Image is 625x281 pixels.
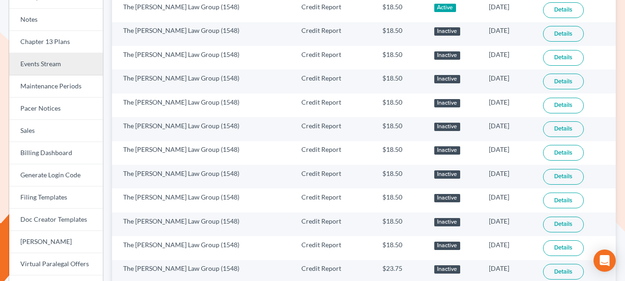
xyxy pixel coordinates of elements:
[481,141,535,165] td: [DATE]
[434,146,460,155] div: Inactive
[543,98,584,113] a: Details
[481,69,535,93] td: [DATE]
[375,188,427,212] td: $18.50
[294,236,375,260] td: Credit Report
[294,46,375,69] td: Credit Report
[481,117,535,141] td: [DATE]
[375,117,427,141] td: $18.50
[112,141,294,165] td: The [PERSON_NAME] Law Group (1548)
[294,212,375,236] td: Credit Report
[434,4,456,12] div: Active
[434,27,460,36] div: Inactive
[9,75,103,98] a: Maintenance Periods
[434,123,460,131] div: Inactive
[543,74,584,89] a: Details
[434,218,460,226] div: Inactive
[294,22,375,46] td: Credit Report
[294,117,375,141] td: Credit Report
[9,187,103,209] a: Filing Templates
[112,188,294,212] td: The [PERSON_NAME] Law Group (1548)
[375,69,427,93] td: $18.50
[543,264,584,280] a: Details
[481,94,535,117] td: [DATE]
[9,231,103,253] a: [PERSON_NAME]
[434,170,460,179] div: Inactive
[481,212,535,236] td: [DATE]
[112,117,294,141] td: The [PERSON_NAME] Law Group (1548)
[112,46,294,69] td: The [PERSON_NAME] Law Group (1548)
[9,9,103,31] a: Notes
[481,165,535,188] td: [DATE]
[434,194,460,202] div: Inactive
[481,22,535,46] td: [DATE]
[375,165,427,188] td: $18.50
[9,53,103,75] a: Events Stream
[543,26,584,42] a: Details
[434,75,460,83] div: Inactive
[481,236,535,260] td: [DATE]
[434,265,460,274] div: Inactive
[481,188,535,212] td: [DATE]
[112,69,294,93] td: The [PERSON_NAME] Law Group (1548)
[9,31,103,53] a: Chapter 13 Plans
[112,22,294,46] td: The [PERSON_NAME] Law Group (1548)
[9,164,103,187] a: Generate Login Code
[294,69,375,93] td: Credit Report
[294,165,375,188] td: Credit Report
[375,46,427,69] td: $18.50
[594,250,616,272] div: Open Intercom Messenger
[9,120,103,142] a: Sales
[375,212,427,236] td: $18.50
[9,209,103,231] a: Doc Creator Templates
[112,236,294,260] td: The [PERSON_NAME] Law Group (1548)
[112,165,294,188] td: The [PERSON_NAME] Law Group (1548)
[543,169,584,185] a: Details
[434,242,460,250] div: Inactive
[543,2,584,18] a: Details
[375,94,427,117] td: $18.50
[375,141,427,165] td: $18.50
[112,212,294,236] td: The [PERSON_NAME] Law Group (1548)
[9,142,103,164] a: Billing Dashboard
[434,51,460,60] div: Inactive
[9,98,103,120] a: Pacer Notices
[543,50,584,66] a: Details
[294,141,375,165] td: Credit Report
[543,121,584,137] a: Details
[434,99,460,107] div: Inactive
[543,240,584,256] a: Details
[9,253,103,275] a: Virtual Paralegal Offers
[294,188,375,212] td: Credit Report
[112,94,294,117] td: The [PERSON_NAME] Law Group (1548)
[543,193,584,208] a: Details
[375,236,427,260] td: $18.50
[375,22,427,46] td: $18.50
[543,145,584,161] a: Details
[543,217,584,232] a: Details
[481,46,535,69] td: [DATE]
[294,94,375,117] td: Credit Report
